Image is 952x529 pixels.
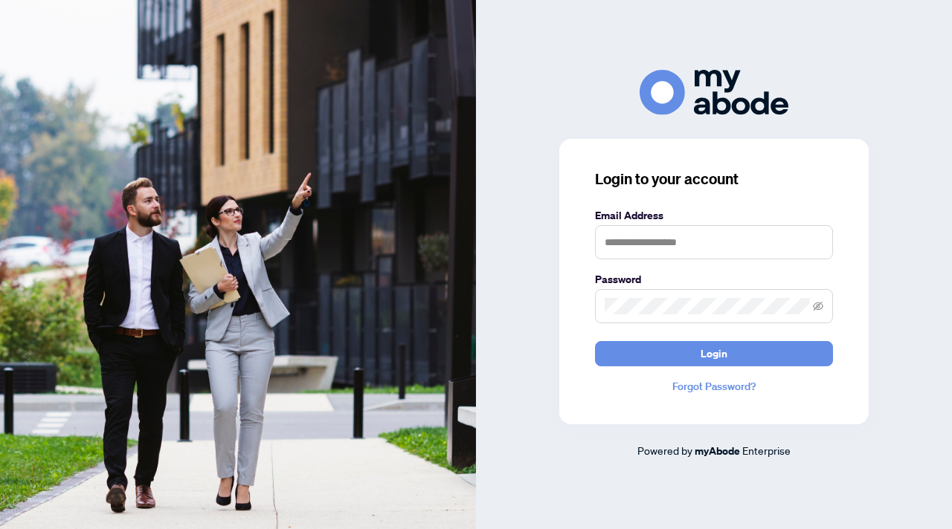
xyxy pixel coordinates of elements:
a: myAbode [695,443,740,459]
h3: Login to your account [595,169,833,189]
label: Password [595,271,833,288]
span: Powered by [637,444,692,457]
label: Email Address [595,207,833,224]
span: eye-invisible [813,301,823,311]
span: Login [701,342,727,366]
a: Forgot Password? [595,378,833,395]
img: ma-logo [640,70,788,115]
span: Enterprise [742,444,791,457]
button: Login [595,341,833,366]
